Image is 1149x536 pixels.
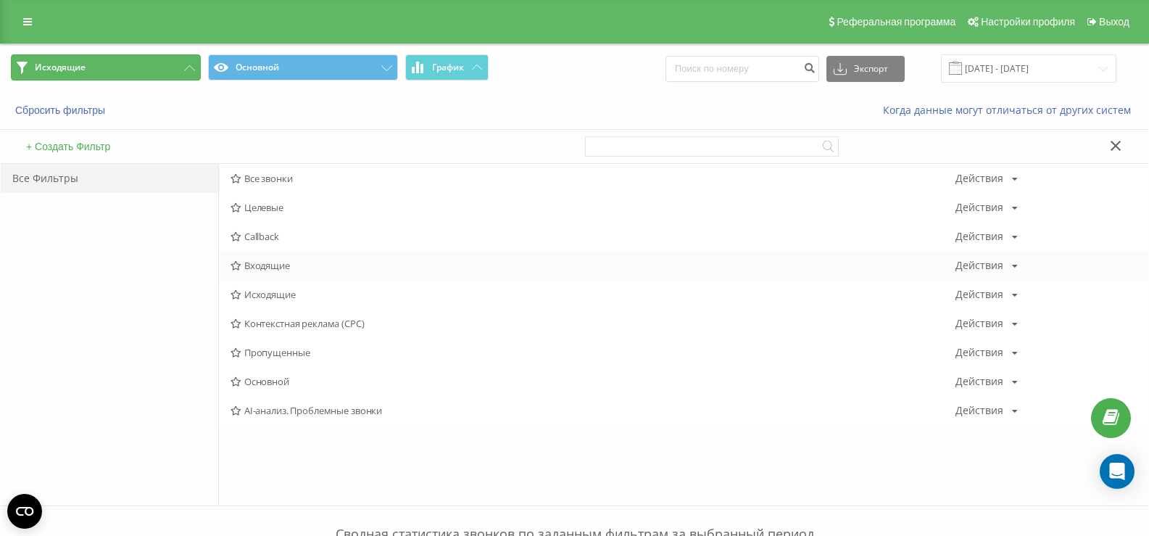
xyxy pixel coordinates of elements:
input: Поиск по номеру [665,56,819,82]
button: График [405,54,489,81]
div: Действия [955,173,1003,184]
div: Действия [955,202,1003,213]
button: Основной [208,54,398,81]
span: Пропущенные [231,347,955,358]
span: Выход [1099,16,1129,28]
span: AI-анализ. Проблемные звонки [231,405,955,416]
button: Сбросить фильтры [11,104,112,117]
span: Целевые [231,202,955,213]
div: Open Intercom Messenger [1100,454,1135,489]
span: Входящие [231,260,955,271]
div: Действия [955,231,1003,242]
button: Закрыть [1106,139,1127,154]
span: Исходящие [231,289,955,300]
span: График [432,62,464,73]
span: Основной [231,376,955,387]
div: Действия [955,347,1003,358]
span: Настройки профиля [981,16,1075,28]
button: Open CMP widget [7,494,42,529]
div: Действия [955,289,1003,300]
span: Callback [231,231,955,242]
a: Когда данные могут отличаться от других систем [883,103,1138,117]
div: Действия [955,318,1003,329]
button: Исходящие [11,54,201,81]
span: Исходящие [35,62,86,73]
div: Действия [955,260,1003,271]
button: Экспорт [826,56,905,82]
button: + Создать Фильтр [22,140,115,153]
div: Действия [955,376,1003,387]
span: Все звонки [231,173,955,184]
span: Реферальная программа [837,16,955,28]
span: Контекстная реклама (CPC) [231,318,955,329]
div: Действия [955,405,1003,416]
div: Все Фильтры [1,164,218,193]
